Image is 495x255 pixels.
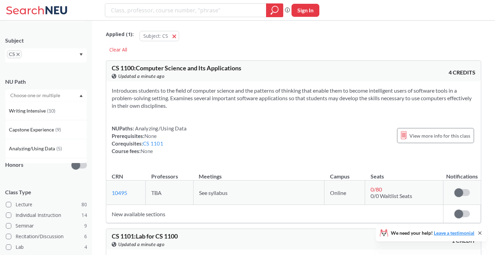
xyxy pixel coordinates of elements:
[266,3,283,17] div: magnifying glass
[371,186,382,193] span: 0 / 80
[6,211,87,220] label: Individual Instruction
[6,232,87,241] label: Recitation/Discussion
[112,87,475,109] section: Introduces students to the field of computer science and the patterns of thinking that enable the...
[5,188,87,196] span: Class Type
[112,232,178,240] span: CS 1101 : Lab for CS 1100
[291,4,319,17] button: Sign In
[443,166,481,181] th: Notifications
[199,189,228,196] span: See syllabus
[144,133,157,139] span: None
[7,91,65,100] input: Choose one or multiple
[365,166,443,181] th: Seats
[112,173,123,180] div: CRN
[118,72,164,80] span: Updated a minute ago
[110,4,261,16] input: Class, professor, course number, "phrase"
[134,125,187,131] span: Analyzing/Using Data
[55,127,61,132] span: ( 9 )
[106,205,443,223] td: New available sections
[112,64,241,72] span: CS 1100 : Computer Science and Its Applications
[112,189,127,196] a: 10495
[140,31,179,41] button: Subject: CS
[6,200,87,209] label: Lecture
[324,166,365,181] th: Campus
[5,161,23,169] p: Honors
[106,31,134,38] span: Applied ( 1 ):
[434,230,474,236] a: Leave a testimonial
[5,48,87,62] div: CSX to remove pillDropdown arrow
[5,78,87,85] div: NU Path
[143,140,163,147] a: CS 1101
[5,90,87,101] div: Dropdown arrowWriting Intensive(10)Capstone Experience(9)Analyzing/Using Data(5)Formal/Quant Reas...
[146,181,194,205] td: TBA
[118,241,164,248] span: Updated a minute ago
[5,37,87,44] div: Subject
[79,94,83,97] svg: Dropdown arrow
[84,233,87,240] span: 6
[6,243,87,252] label: Lab
[81,201,87,208] span: 80
[371,193,412,199] span: 0/0 Waitlist Seats
[9,107,47,115] span: Writing Intensive
[193,166,324,181] th: Meetings
[6,221,87,230] label: Seminar
[7,50,22,58] span: CSX to remove pill
[106,45,131,55] div: Clear All
[56,146,62,151] span: ( 5 )
[143,33,168,39] span: Subject: CS
[391,231,474,235] span: We need your help!
[47,108,55,114] span: ( 10 )
[79,53,83,56] svg: Dropdown arrow
[449,69,475,76] span: 4 CREDITS
[112,125,187,155] div: NUPaths: Prerequisites: Corequisites: Course fees:
[84,222,87,230] span: 9
[409,131,470,140] span: View more info for this class
[16,53,20,56] svg: X to remove pill
[141,148,153,154] span: None
[9,145,56,152] span: Analyzing/Using Data
[271,5,279,15] svg: magnifying glass
[81,211,87,219] span: 14
[146,166,194,181] th: Professors
[324,181,365,205] td: Online
[84,243,87,251] span: 4
[9,126,55,134] span: Capstone Experience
